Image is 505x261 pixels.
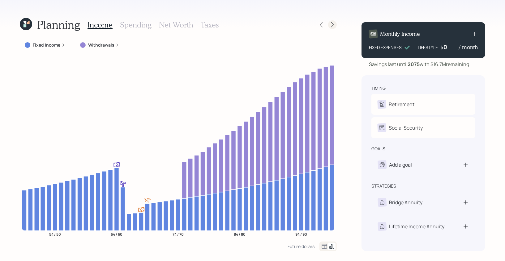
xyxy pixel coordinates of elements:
[371,146,385,152] div: goals
[173,232,184,237] tspan: 74 / 70
[443,43,459,51] div: 0
[120,20,152,29] h3: Spending
[296,232,307,237] tspan: 94 / 90
[380,31,420,37] h4: Monthly Income
[37,18,80,31] h1: Planning
[111,232,122,237] tspan: 64 / 60
[389,161,412,168] div: Add a goal
[371,183,396,189] div: strategies
[371,85,386,91] div: timing
[389,223,444,230] div: Lifetime Income Annuity
[159,20,193,29] h3: Net Worth
[389,199,422,206] div: Bridge Annuity
[88,42,114,48] label: Withdrawals
[88,20,113,29] h3: Income
[459,44,478,51] h4: / month
[234,232,246,237] tspan: 84 / 80
[288,243,315,249] div: Future dollars
[201,20,219,29] h3: Taxes
[408,61,420,68] b: 2075
[49,232,61,237] tspan: 54 / 50
[369,60,469,68] div: Savings last until with $16.7M remaining
[33,42,60,48] label: Fixed Income
[369,44,402,51] div: FIXED EXPENSES
[389,124,423,131] div: Social Security
[440,44,443,51] h4: $
[389,101,414,108] div: Retirement
[418,44,438,51] div: LIFESTYLE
